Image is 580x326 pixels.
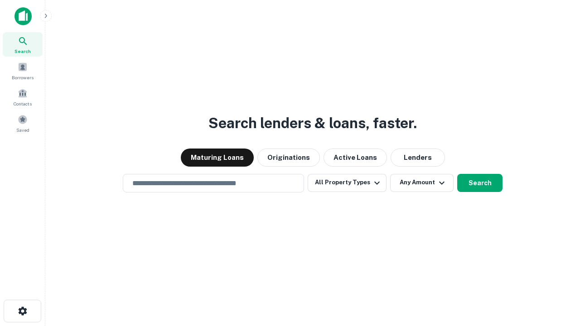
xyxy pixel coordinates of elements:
[535,254,580,297] iframe: Chat Widget
[12,74,34,81] span: Borrowers
[3,85,43,109] a: Contacts
[308,174,387,192] button: All Property Types
[14,48,31,55] span: Search
[14,7,32,25] img: capitalize-icon.png
[391,149,445,167] button: Lenders
[16,126,29,134] span: Saved
[3,32,43,57] a: Search
[208,112,417,134] h3: Search lenders & loans, faster.
[181,149,254,167] button: Maturing Loans
[390,174,454,192] button: Any Amount
[324,149,387,167] button: Active Loans
[257,149,320,167] button: Originations
[3,58,43,83] a: Borrowers
[3,111,43,135] a: Saved
[457,174,503,192] button: Search
[14,100,32,107] span: Contacts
